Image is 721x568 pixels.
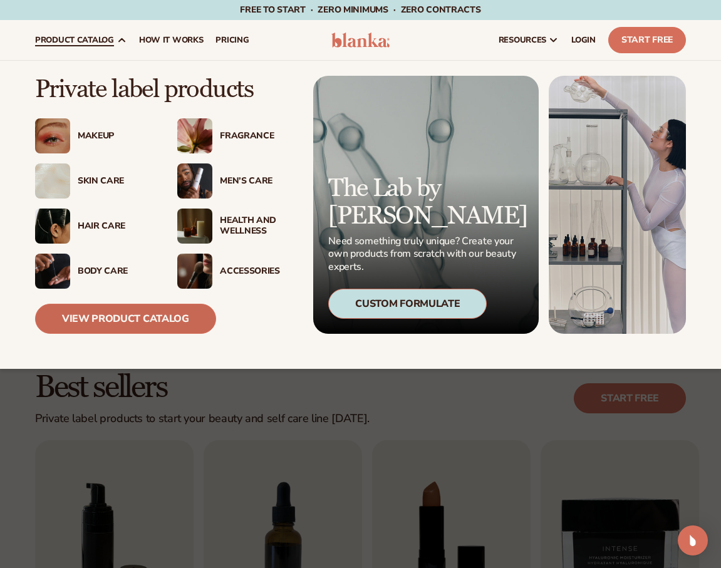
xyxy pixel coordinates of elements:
[78,176,152,187] div: Skin Care
[499,35,546,45] span: resources
[177,209,212,244] img: Candles and incense on table.
[220,131,294,142] div: Fragrance
[35,163,70,199] img: Cream moisturizer swatch.
[549,76,686,334] img: Female in lab with equipment.
[209,20,255,60] a: pricing
[215,35,249,45] span: pricing
[220,176,294,187] div: Men’s Care
[29,20,133,60] a: product catalog
[313,76,539,334] a: Microscopic product formula. The Lab by [PERSON_NAME] Need something truly unique? Create your ow...
[240,4,480,16] span: Free to start · ZERO minimums · ZERO contracts
[678,525,708,555] div: Open Intercom Messenger
[177,209,294,244] a: Candles and incense on table. Health And Wellness
[177,254,294,289] a: Female with makeup brush. Accessories
[78,131,152,142] div: Makeup
[35,118,70,153] img: Female with glitter eye makeup.
[35,118,152,153] a: Female with glitter eye makeup. Makeup
[78,221,152,232] div: Hair Care
[565,20,602,60] a: LOGIN
[177,118,294,153] a: Pink blooming flower. Fragrance
[133,20,210,60] a: How It Works
[35,35,114,45] span: product catalog
[608,27,686,53] a: Start Free
[220,215,294,237] div: Health And Wellness
[35,304,216,334] a: View Product Catalog
[78,266,152,277] div: Body Care
[35,76,294,103] p: Private label products
[220,266,294,277] div: Accessories
[177,118,212,153] img: Pink blooming flower.
[35,209,152,244] a: Female hair pulled back with clips. Hair Care
[328,175,524,230] p: The Lab by [PERSON_NAME]
[35,163,152,199] a: Cream moisturizer swatch. Skin Care
[571,35,596,45] span: LOGIN
[35,254,70,289] img: Male hand applying moisturizer.
[35,254,152,289] a: Male hand applying moisturizer. Body Care
[328,289,487,319] div: Custom Formulate
[492,20,565,60] a: resources
[177,163,294,199] a: Male holding moisturizer bottle. Men’s Care
[331,33,390,48] img: logo
[139,35,204,45] span: How It Works
[177,254,212,289] img: Female with makeup brush.
[177,163,212,199] img: Male holding moisturizer bottle.
[328,235,524,274] p: Need something truly unique? Create your own products from scratch with our beauty experts.
[35,209,70,244] img: Female hair pulled back with clips.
